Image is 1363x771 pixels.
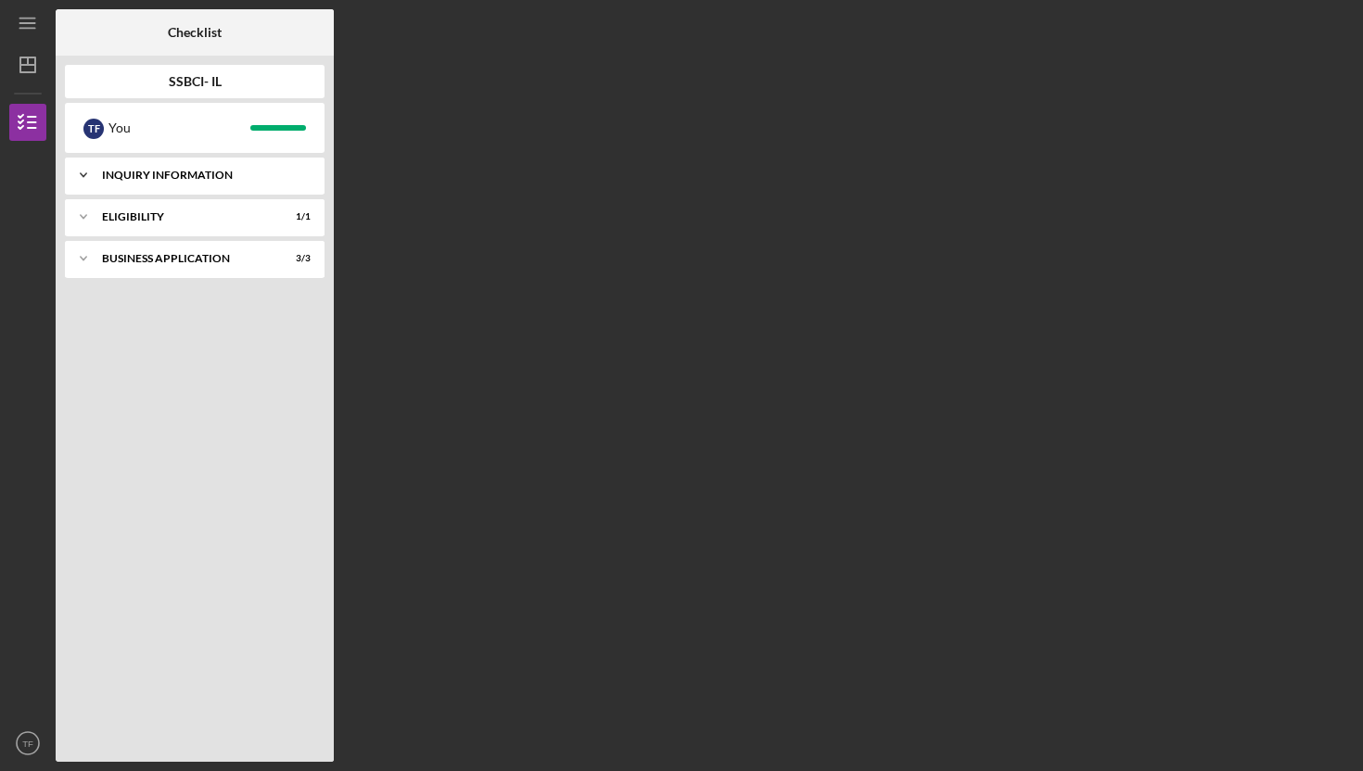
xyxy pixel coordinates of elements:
[108,112,250,144] div: You
[102,211,264,222] div: Eligibility
[102,253,264,264] div: Business Application
[9,725,46,762] button: TF
[168,25,222,40] b: Checklist
[83,119,104,139] div: T F
[277,211,311,222] div: 1 / 1
[169,74,222,89] b: SSBCI- IL
[102,170,301,181] div: Inquiry Information
[22,739,33,749] text: TF
[277,253,311,264] div: 3 / 3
